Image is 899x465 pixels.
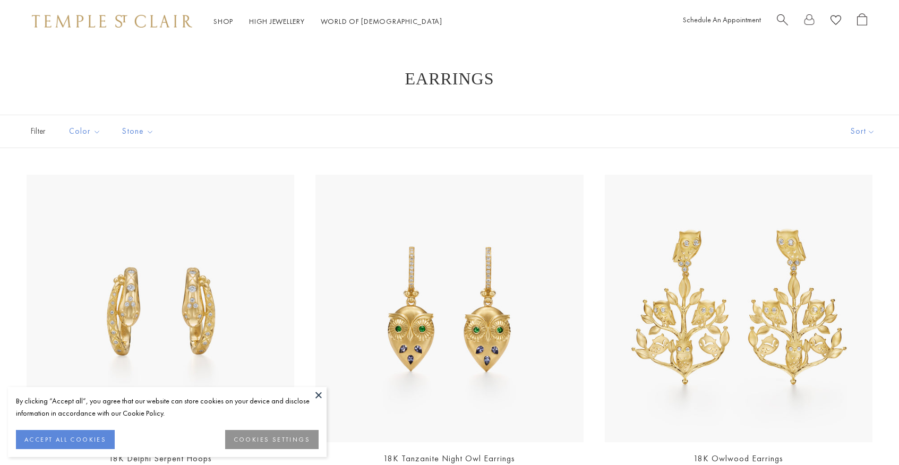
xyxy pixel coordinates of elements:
a: Search [777,13,788,30]
button: Color [61,119,109,143]
img: E36887-OWLTZTG [315,175,583,442]
img: 18K Owlwood Earrings [605,175,872,442]
nav: Main navigation [213,15,442,28]
a: 18K Tanzanite Night Owl Earrings [383,453,515,464]
div: By clicking “Accept all”, you agree that our website can store cookies on your device and disclos... [16,395,319,419]
a: High JewelleryHigh Jewellery [249,16,305,26]
a: ShopShop [213,16,233,26]
h1: Earrings [42,69,857,88]
img: Temple St. Clair [32,15,192,28]
button: COOKIES SETTINGS [225,430,319,449]
span: Stone [117,125,162,138]
button: Show sort by [827,115,899,148]
iframe: Gorgias live chat messenger [846,415,888,454]
a: 18K Delphi Serpent Hoops18K Delphi Serpent Hoops [27,175,294,442]
a: World of [DEMOGRAPHIC_DATA]World of [DEMOGRAPHIC_DATA] [321,16,442,26]
a: E36887-OWLTZTGE36887-OWLTZTG [315,175,583,442]
a: View Wishlist [830,13,841,30]
button: Stone [114,119,162,143]
span: Color [64,125,109,138]
img: 18K Delphi Serpent Hoops [27,175,294,442]
button: ACCEPT ALL COOKIES [16,430,115,449]
a: Schedule An Appointment [683,15,761,24]
a: 18K Owlwood Earrings [693,453,783,464]
a: E31811-OWLWOOD18K Owlwood Earrings [605,175,872,442]
a: 18K Delphi Serpent Hoops [109,453,212,464]
a: Open Shopping Bag [857,13,867,30]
